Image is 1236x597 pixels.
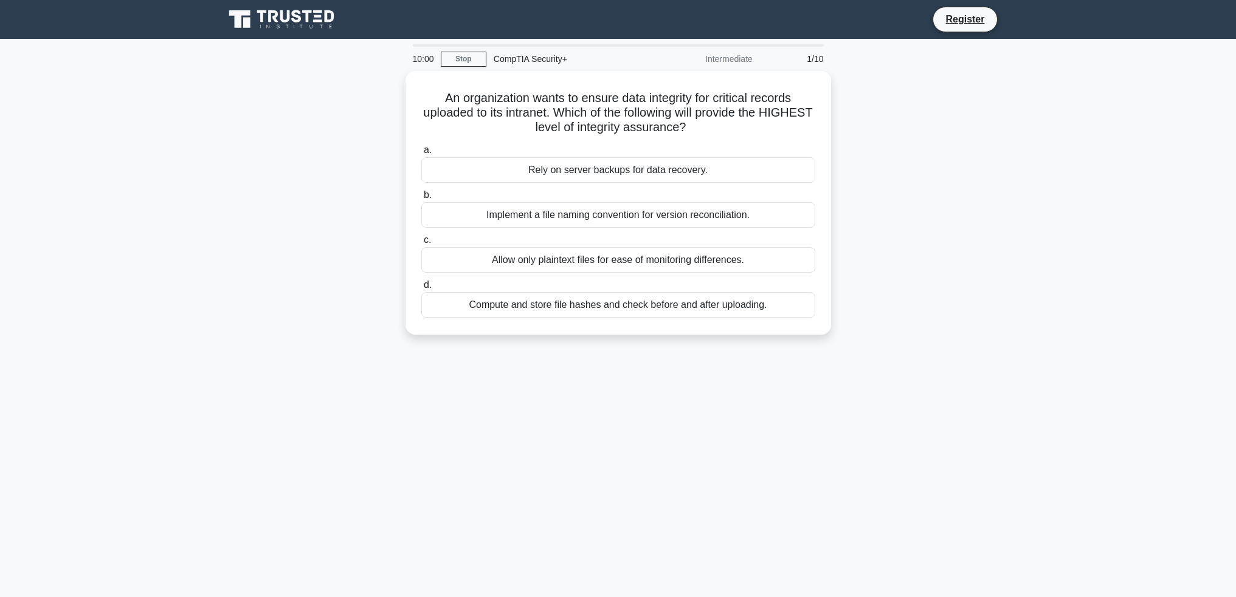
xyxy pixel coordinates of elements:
[420,90,817,135] h5: An organization wants to ensure data integrity for critical records uploaded to its intranet. Whi...
[760,47,831,71] div: 1/10
[424,234,431,245] span: c.
[421,292,815,318] div: Compute and store file hashes and check before and after uploading.
[421,157,815,183] div: Rely on server backups for data recovery.
[654,47,760,71] div: Intermediate
[406,47,441,71] div: 10:00
[424,145,432,155] span: a.
[486,47,654,71] div: CompTIA Security+
[421,202,815,228] div: Implement a file naming convention for version reconciliation.
[424,189,432,200] span: b.
[441,52,486,67] a: Stop
[421,247,815,273] div: Allow only plaintext files for ease of monitoring differences.
[938,12,992,27] a: Register
[424,279,432,290] span: d.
